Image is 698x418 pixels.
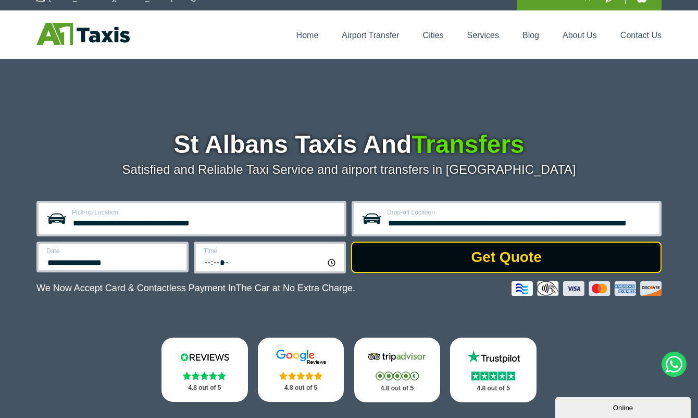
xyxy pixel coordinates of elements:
p: 4.8 out of 5 [173,381,236,395]
a: Contact Us [620,31,662,40]
label: Time [204,248,338,254]
a: Cities [423,31,444,40]
p: We Now Accept Card & Contactless Payment In [36,283,355,294]
a: Home [296,31,319,40]
img: A1 Taxis St Albans LTD [36,23,130,45]
p: 4.8 out of 5 [269,381,333,395]
iframe: chat widget [555,395,693,418]
p: Satisfied and Reliable Taxi Service and airport transfers in [GEOGRAPHIC_DATA] [36,162,662,177]
a: About Us [563,31,597,40]
a: Blog [522,31,539,40]
img: Tripadvisor [366,349,428,365]
a: Airport Transfer [342,31,399,40]
img: Trustpilot [462,349,525,365]
label: Pick-up Location [72,209,338,216]
img: Stars [471,372,515,380]
img: Stars [279,372,322,380]
a: Trustpilot Stars 4.8 out of 5 [450,338,537,402]
p: 4.8 out of 5 [366,382,429,395]
a: Google Stars 4.8 out of 5 [258,338,344,402]
img: Stars [183,372,226,380]
a: Reviews.io Stars 4.8 out of 5 [161,338,248,402]
p: 4.8 out of 5 [462,382,525,395]
label: Drop-off Location [387,209,653,216]
a: Services [467,31,499,40]
label: Date [46,248,180,254]
img: Reviews.io [173,349,236,365]
a: Tripadvisor Stars 4.8 out of 5 [354,338,441,402]
img: Stars [376,372,419,380]
span: Transfers [412,130,524,158]
h1: St Albans Taxis And [36,132,662,157]
img: Google [270,349,332,365]
button: Get Quote [351,242,662,273]
span: The Car at No Extra Charge. [236,283,355,293]
img: Credit And Debit Cards [512,281,662,296]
